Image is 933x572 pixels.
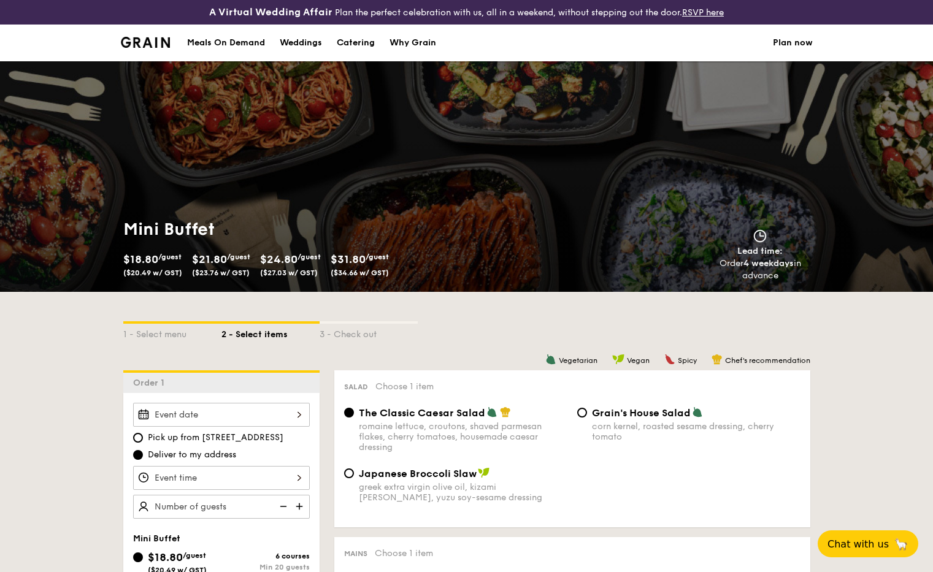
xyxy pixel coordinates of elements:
input: Japanese Broccoli Slawgreek extra virgin olive oil, kizami [PERSON_NAME], yuzu soy-sesame dressing [344,468,354,478]
strong: 4 weekdays [743,258,794,269]
h4: A Virtual Wedding Affair [209,5,332,20]
span: ($23.76 w/ GST) [192,269,250,277]
div: greek extra virgin olive oil, kizami [PERSON_NAME], yuzu soy-sesame dressing [359,482,567,503]
div: 2 - Select items [221,324,320,341]
div: 3 - Check out [320,324,418,341]
span: Salad [344,383,368,391]
a: Meals On Demand [180,25,272,61]
span: ($34.66 w/ GST) [331,269,389,277]
img: icon-spicy.37a8142b.svg [664,354,675,365]
span: Grain's House Salad [592,407,691,419]
input: $18.80/guest($20.49 w/ GST)6 coursesMin 20 guests [133,552,143,562]
span: Chef's recommendation [725,356,810,365]
span: ($20.49 w/ GST) [123,269,182,277]
span: $18.80 [148,551,183,564]
img: icon-vegan.f8ff3823.svg [612,354,624,365]
div: corn kernel, roasted sesame dressing, cherry tomato [592,421,801,442]
div: 1 - Select menu [123,324,221,341]
span: Choose 1 item [375,548,433,559]
div: Meals On Demand [187,25,265,61]
span: The Classic Caesar Salad [359,407,485,419]
span: Chat with us [827,538,889,550]
span: Pick up from [STREET_ADDRESS] [148,432,283,444]
img: icon-vegan.f8ff3823.svg [478,467,490,478]
span: ($27.03 w/ GST) [260,269,318,277]
input: Event time [133,466,310,490]
span: Mini Buffet [133,533,180,544]
a: Catering [329,25,382,61]
img: icon-clock.2db775ea.svg [751,229,769,243]
input: Event date [133,403,310,427]
span: Japanese Broccoli Slaw [359,468,477,479]
a: Weddings [272,25,329,61]
span: $31.80 [331,253,366,266]
input: Number of guests [133,495,310,519]
a: Logotype [121,37,171,48]
div: Min 20 guests [221,563,310,571]
span: /guest [227,253,250,261]
div: Catering [337,25,375,61]
input: The Classic Caesar Saladromaine lettuce, croutons, shaved parmesan flakes, cherry tomatoes, house... [344,408,354,418]
div: Order in advance [705,257,815,282]
h1: Mini Buffet [123,218,462,240]
a: Plan now [773,25,813,61]
input: Grain's House Saladcorn kernel, roasted sesame dressing, cherry tomato [577,408,587,418]
span: $21.80 [192,253,227,266]
span: /guest [298,253,321,261]
div: Plan the perfect celebration with us, all in a weekend, without stepping out the door. [156,5,778,20]
span: $24.80 [260,253,298,266]
div: Weddings [280,25,322,61]
img: icon-chef-hat.a58ddaea.svg [712,354,723,365]
img: icon-reduce.1d2dbef1.svg [273,495,291,518]
span: Lead time: [737,246,783,256]
span: /guest [183,551,206,560]
div: Why Grain [390,25,436,61]
span: Choose 1 item [375,381,434,392]
span: Vegetarian [559,356,597,365]
span: Vegan [627,356,650,365]
span: Spicy [678,356,697,365]
div: 6 courses [221,552,310,560]
a: Why Grain [382,25,443,61]
span: Deliver to my address [148,449,236,461]
span: Mains [344,549,367,558]
span: 🦙 [894,537,908,551]
img: icon-vegetarian.fe4039eb.svg [692,406,703,418]
img: icon-add.58712e84.svg [291,495,310,518]
button: Chat with us🦙 [818,530,918,557]
input: Deliver to my address [133,450,143,460]
img: icon-vegetarian.fe4039eb.svg [486,406,497,418]
div: romaine lettuce, croutons, shaved parmesan flakes, cherry tomatoes, housemade caesar dressing [359,421,567,452]
span: Order 1 [133,378,169,388]
img: icon-chef-hat.a58ddaea.svg [500,406,511,418]
img: icon-vegetarian.fe4039eb.svg [545,354,556,365]
input: Pick up from [STREET_ADDRESS] [133,433,143,443]
span: $18.80 [123,253,158,266]
span: /guest [158,253,182,261]
a: RSVP here [682,7,724,18]
img: Grain [121,37,171,48]
span: /guest [366,253,389,261]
